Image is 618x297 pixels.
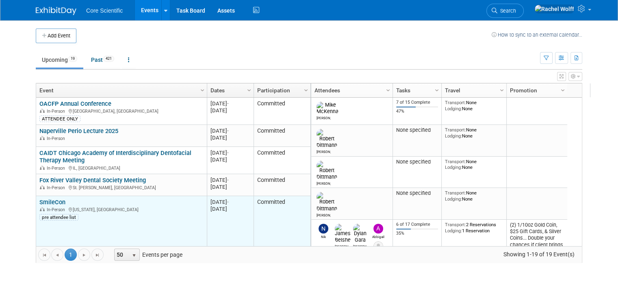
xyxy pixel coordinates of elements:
span: 50 [115,249,128,260]
span: Transport: [445,222,466,227]
a: Tasks [396,83,436,97]
span: In-Person [47,109,67,114]
span: select [131,252,137,259]
span: Go to the next page [81,252,87,258]
span: Column Settings [303,87,309,94]
span: Lodging: [445,106,462,111]
img: Robert Dittmann [317,129,337,148]
span: Go to the last page [94,252,101,258]
div: Abbigail Belshe [371,234,386,239]
span: Column Settings [559,87,566,94]
span: Go to the first page [41,252,48,258]
a: Go to the previous page [51,249,63,261]
div: Dylan Gara [353,243,367,249]
span: Core Scientific [86,7,123,14]
div: None None [445,100,503,111]
img: In-Person Event [40,136,45,140]
img: Nik Koelblinger [319,224,328,234]
a: Dates [210,83,248,97]
div: [DATE] [210,177,250,183]
a: Event [39,83,202,97]
div: None specified [396,127,438,133]
a: Naperville Perio Lecture 2025 [39,127,118,135]
span: Column Settings [499,87,505,94]
img: Mike McKenna [317,102,338,115]
span: 421 [103,56,114,62]
img: Abbigail Belshe [373,224,383,234]
span: Column Settings [246,87,252,94]
div: 47% [396,109,438,114]
span: Transport: [445,127,466,133]
a: Fox River Valley Dental Society Meeting [39,177,146,184]
div: 6 of 17 Complete [396,222,438,227]
div: 7 of 15 Complete [396,100,438,105]
span: In-Person [47,185,67,190]
div: None None [445,159,503,170]
span: Events per page [104,249,191,261]
div: None specified [396,190,438,197]
img: ExhibitDay [36,7,76,15]
span: - [227,128,229,134]
div: [DATE] [210,134,250,141]
span: - [227,150,229,156]
a: Attendees [314,83,387,97]
a: Go to the next page [78,249,90,261]
span: Transport: [445,100,466,105]
span: Column Settings [434,87,440,94]
span: 19 [68,56,77,62]
span: Lodging: [445,164,462,170]
a: OACFP Annual Conference [39,100,111,107]
a: Column Settings [384,83,393,96]
div: None None [445,190,503,202]
div: [GEOGRAPHIC_DATA], [GEOGRAPHIC_DATA] [39,107,203,114]
div: [DATE] [210,149,250,156]
img: James Belshe [335,224,351,243]
img: Robert Dittmann [317,161,337,180]
div: Robert Dittmann [317,148,331,154]
td: Committed [254,98,310,125]
a: Column Settings [245,83,254,96]
span: Column Settings [385,87,391,94]
a: Travel [445,83,501,97]
a: Search [486,4,524,18]
a: SmileCon [39,199,65,206]
span: In-Person [47,166,67,171]
a: Column Settings [433,83,442,96]
span: Lodging: [445,133,462,139]
span: Transport: [445,190,466,196]
a: CAIDT Chicago Academy of Interdisciplinary Dentofacial Therapy Meeting [39,149,191,164]
a: Participation [257,83,305,97]
a: Column Settings [498,83,507,96]
a: Column Settings [559,83,568,96]
a: Upcoming19 [36,52,83,68]
span: Showing 1-19 of 19 Event(s) [496,249,582,260]
span: Go to the previous page [54,252,61,258]
a: How to sync to an external calendar... [492,32,582,38]
a: Column Settings [198,83,207,96]
div: [DATE] [210,205,250,212]
div: [US_STATE], [GEOGRAPHIC_DATA] [39,206,203,213]
a: Column Settings [302,83,311,96]
span: Search [497,8,516,14]
div: James Belshe [335,243,349,249]
span: In-Person [47,136,67,141]
div: None None [445,127,503,139]
a: Past421 [85,52,120,68]
div: ATTENDEE ONLY [39,116,80,122]
span: Lodging: [445,196,462,202]
img: In-Person Event [40,185,45,189]
span: - [227,100,229,107]
img: Dylan Gara [353,224,367,243]
img: In-Person Event [40,207,45,211]
span: In-Person [47,207,67,212]
div: 35% [396,231,438,236]
div: [DATE] [210,199,250,205]
td: Committed [254,174,310,196]
div: Mike McKenna [317,115,331,120]
span: Column Settings [199,87,206,94]
div: [DATE] [210,183,250,190]
div: IL, [GEOGRAPHIC_DATA] [39,164,203,171]
div: [DATE] [210,156,250,163]
div: [DATE] [210,107,250,114]
button: Add Event [36,28,76,43]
